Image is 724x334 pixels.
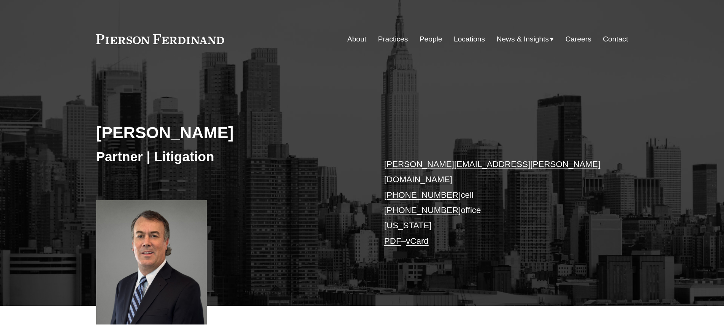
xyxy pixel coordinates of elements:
a: Contact [603,32,628,46]
p: cell office [US_STATE] – [384,157,606,249]
span: News & Insights [497,33,549,46]
a: Careers [566,32,591,46]
a: People [420,32,442,46]
a: About [347,32,366,46]
h3: Partner | Litigation [96,148,362,165]
a: [PHONE_NUMBER] [384,190,461,200]
h2: [PERSON_NAME] [96,122,362,142]
a: PDF [384,236,401,246]
a: folder dropdown [497,32,554,46]
a: Locations [454,32,485,46]
a: Practices [378,32,408,46]
a: vCard [406,236,429,246]
a: [PERSON_NAME][EMAIL_ADDRESS][PERSON_NAME][DOMAIN_NAME] [384,159,600,184]
a: [PHONE_NUMBER] [384,205,461,215]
